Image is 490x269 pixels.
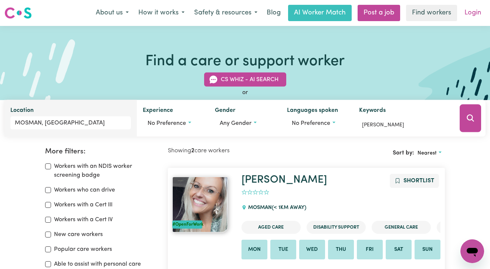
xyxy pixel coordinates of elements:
button: Worker gender preference [215,116,275,130]
b: 2 [191,148,195,154]
label: Languages spoken [287,106,338,116]
li: Available on Sun [415,240,440,260]
button: How it works [134,5,189,21]
button: Safety & resources [189,5,262,21]
li: Aged Care [241,221,301,234]
button: Worker language preferences [287,116,347,130]
li: Available on Wed [299,240,325,260]
label: Workers who can drive [54,186,115,195]
h1: Find a care or support worker [145,53,345,70]
a: Login [460,5,486,21]
span: Shortlist [403,178,434,184]
label: Gender [215,106,236,116]
span: No preference [292,120,330,126]
div: #OpenForWork [172,220,203,229]
label: Keywords [359,106,386,116]
label: Location [10,106,34,116]
li: Available on Mon [241,240,267,260]
span: Any gender [220,120,251,126]
h2: Showing care workers [168,147,306,155]
button: Add to shortlist [390,174,439,188]
div: MOSMAN [241,198,311,218]
h2: More filters: [45,147,159,156]
input: Enter a suburb [10,116,131,130]
button: Sort search results [414,147,445,159]
li: Available on Tue [270,240,296,260]
button: Worker experience options [143,116,203,130]
label: Able to assist with personal care [54,260,141,269]
a: Find workers [406,5,457,21]
label: Workers with a Cert III [54,200,112,209]
span: No preference [148,120,186,126]
input: Enter keywords, e.g. full name, interests [359,119,449,131]
img: Careseekers logo [4,6,32,20]
span: Nearest [418,150,437,156]
a: Julia#OpenForWork [172,177,233,232]
a: Careseekers logo [4,4,32,21]
img: View Julia's profile [172,177,228,232]
label: New care workers [54,230,103,239]
div: add rating by typing an integer from 0 to 5 or pressing arrow keys [241,188,269,197]
li: Available on Thu [328,240,354,260]
a: Blog [262,5,285,21]
div: or [4,88,486,97]
a: [PERSON_NAME] [241,175,327,185]
span: (< 1km away) [272,205,306,210]
label: Workers with an NDIS worker screening badge [54,162,159,180]
button: About us [91,5,134,21]
li: Disability Support [307,221,366,234]
label: Popular care workers [54,245,112,254]
a: Post a job [358,5,400,21]
iframe: Button to launch messaging window [460,239,484,263]
span: Sort by: [393,150,414,156]
label: Workers with a Cert IV [54,215,113,224]
li: Available on Fri [357,240,383,260]
label: Experience [143,106,173,116]
li: General Care [372,221,431,234]
button: CS Whiz - AI Search [204,73,286,87]
button: Search [460,104,481,132]
li: Available on Sat [386,240,412,260]
a: AI Worker Match [288,5,352,21]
